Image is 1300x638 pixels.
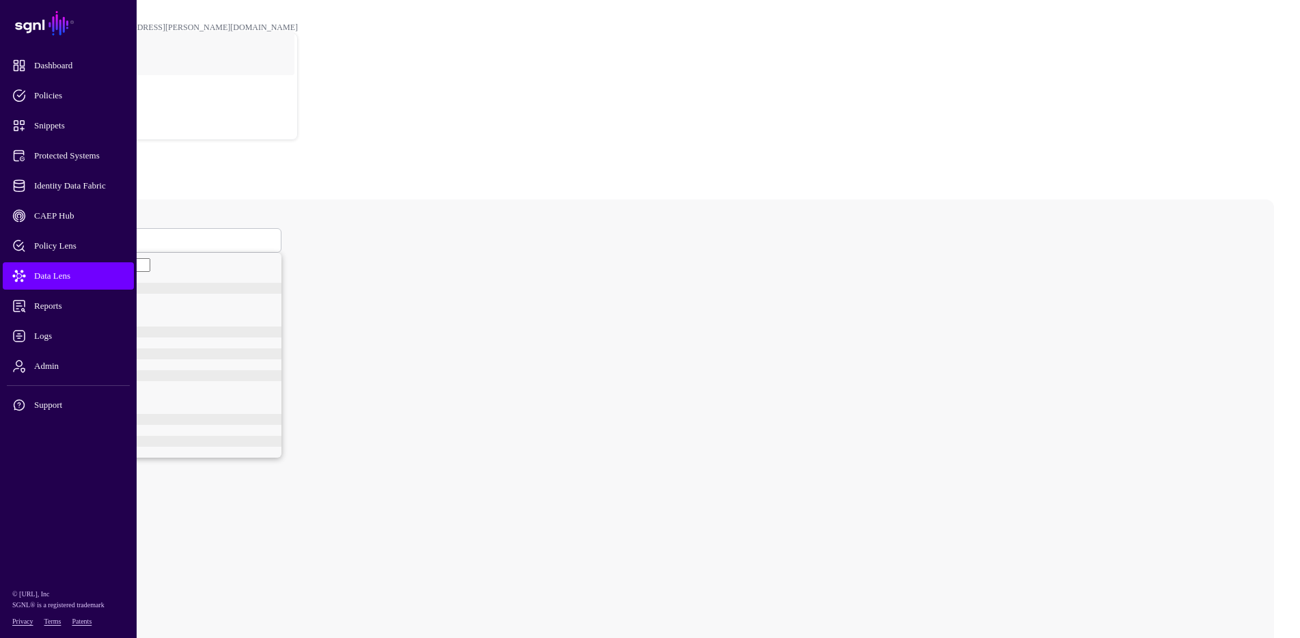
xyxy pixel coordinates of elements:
[28,71,297,115] a: POC
[12,589,124,600] p: © [URL], Inc
[3,112,134,139] a: Snippets
[8,8,128,38] a: SGNL
[3,82,134,109] a: Policies
[42,283,281,294] div: MemberOF
[3,262,134,290] a: Data Lens
[3,292,134,320] a: Reports
[44,618,61,625] a: Terms
[12,329,146,343] span: Logs
[28,119,297,129] div: Log out
[5,161,1295,179] h2: Data Lens
[3,232,134,260] a: Policy Lens
[42,414,281,425] div: Atlas
[12,149,146,163] span: Protected Systems
[42,436,281,447] div: ActiveDirectory
[12,89,146,102] span: Policies
[12,239,146,253] span: Policy Lens
[3,352,134,380] a: Admin
[12,618,33,625] a: Privacy
[12,269,146,283] span: Data Lens
[12,398,146,412] span: Support
[12,59,146,72] span: Dashboard
[3,142,134,169] a: Protected Systems
[3,172,134,199] a: Identity Data Fabric
[3,52,134,79] a: Dashboard
[27,23,298,33] div: [PERSON_NAME][EMAIL_ADDRESS][PERSON_NAME][DOMAIN_NAME]
[12,600,124,611] p: SGNL® is a registered trademark
[3,202,134,230] a: CAEP Hub
[12,209,146,223] span: CAEP Hub
[12,359,146,373] span: Admin
[12,179,146,193] span: Identity Data Fabric
[3,322,134,350] a: Logs
[42,348,281,359] div: DB2
[72,618,92,625] a: Patents
[12,119,146,133] span: Snippets
[42,370,281,381] div: MySQL
[12,299,146,313] span: Reports
[42,327,281,337] div: AD_memberOf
